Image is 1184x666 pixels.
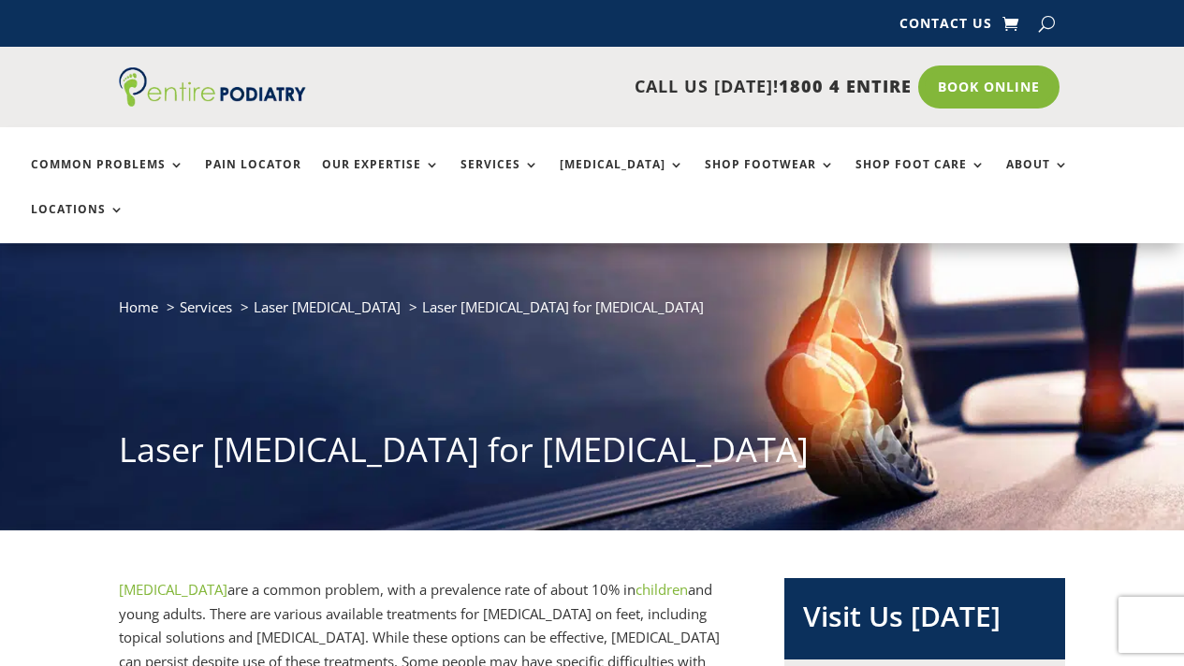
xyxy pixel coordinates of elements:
a: [MEDICAL_DATA] [119,580,227,599]
a: children [636,580,688,599]
nav: breadcrumb [119,295,1066,333]
a: Shop Foot Care [855,158,986,198]
a: Locations [31,203,124,243]
span: 1800 4 ENTIRE [779,75,912,97]
h2: Visit Us [DATE] [803,597,1046,645]
a: Book Online [918,65,1060,109]
a: Services [460,158,539,198]
a: Shop Footwear [705,158,835,198]
a: Our Expertise [322,158,440,198]
a: Pain Locator [205,158,301,198]
h1: Laser [MEDICAL_DATA] for [MEDICAL_DATA] [119,427,1066,483]
span: Laser [MEDICAL_DATA] for [MEDICAL_DATA] [422,297,704,316]
img: logo (1) [119,67,306,107]
a: About [1006,158,1069,198]
a: Common Problems [31,158,184,198]
a: Entire Podiatry [119,92,306,110]
a: Contact Us [899,17,992,37]
p: CALL US [DATE]! [331,75,912,99]
a: Home [119,297,158,316]
a: Services [180,297,232,316]
a: [MEDICAL_DATA] [560,158,684,198]
a: Laser [MEDICAL_DATA] [254,297,401,316]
